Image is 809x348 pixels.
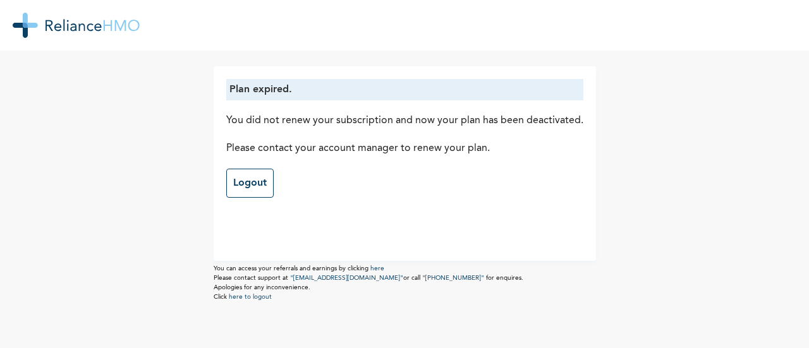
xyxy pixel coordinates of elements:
p: Please contact your account manager to renew your plan. [226,141,583,156]
p: Click [214,292,596,302]
a: here [370,265,384,272]
a: "[EMAIL_ADDRESS][DOMAIN_NAME]" [290,275,403,281]
p: Please contact support at or call for enquires. Apologies for any inconvenience. [214,273,596,292]
a: Logout [226,169,274,198]
p: Plan expired. [229,82,580,97]
a: here to logout [229,294,272,300]
img: RelianceHMO [13,13,140,38]
p: You can access your referrals and earnings by clicking [214,264,596,273]
a: "[PHONE_NUMBER]" [422,275,484,281]
p: You did not renew your subscription and now your plan has been deactivated. [226,113,583,128]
